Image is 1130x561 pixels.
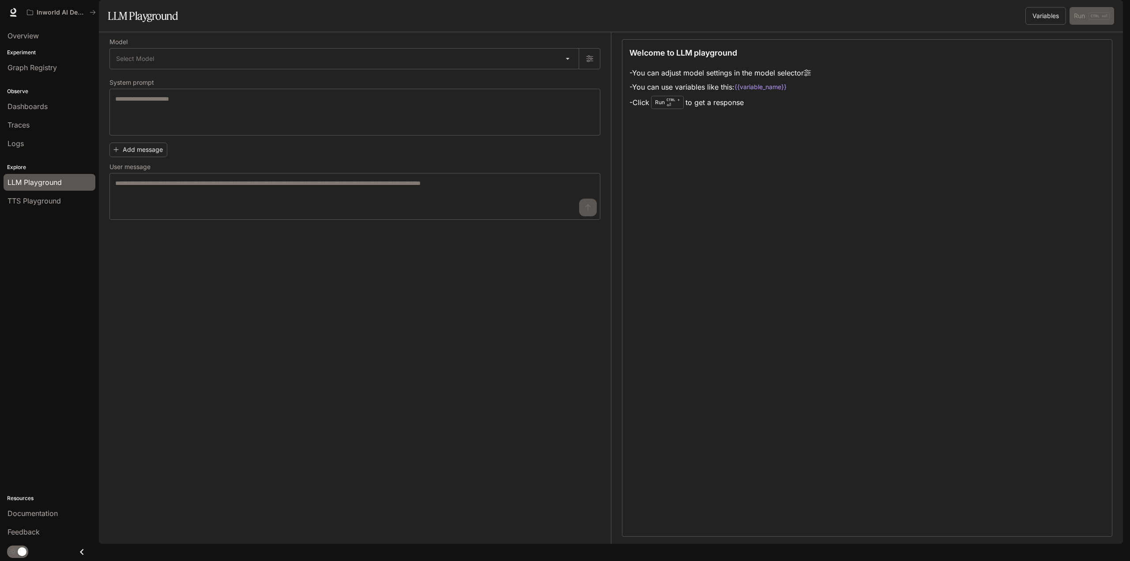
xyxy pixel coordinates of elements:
[23,4,100,21] button: All workspaces
[108,7,178,25] h1: LLM Playground
[116,54,154,63] span: Select Model
[734,83,787,91] code: {{variable_name}}
[667,97,680,108] p: ⏎
[109,143,167,157] button: Add message
[110,49,579,69] div: Select Model
[629,66,811,80] li: - You can adjust model settings in the model selector
[109,164,151,170] p: User message
[1025,7,1066,25] button: Variables
[667,97,680,102] p: CTRL +
[109,79,154,86] p: System prompt
[629,47,737,59] p: Welcome to LLM playground
[109,39,128,45] p: Model
[629,94,811,111] li: - Click to get a response
[651,96,684,109] div: Run
[37,9,86,16] p: Inworld AI Demos
[629,80,811,94] li: - You can use variables like this:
